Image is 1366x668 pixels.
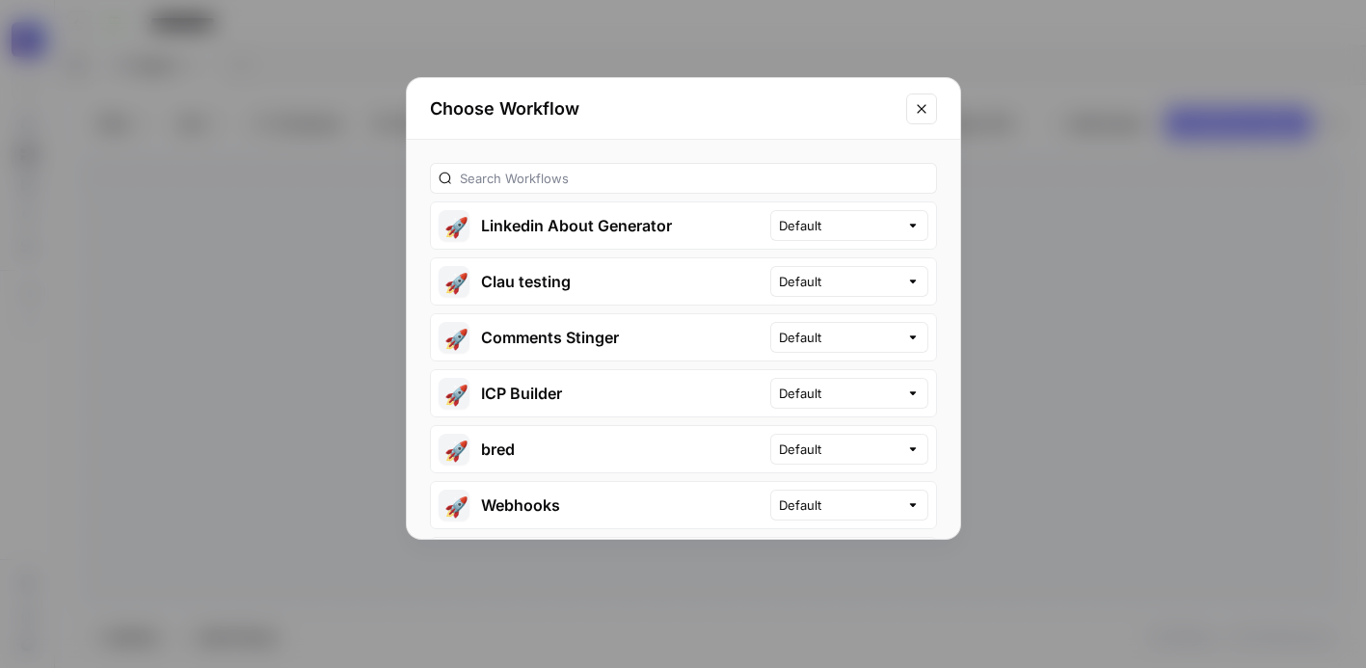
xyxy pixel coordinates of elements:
span: 🚀 [444,328,464,347]
input: Default [779,216,898,235]
span: 🚀 [444,216,464,235]
span: 🚀 [444,495,464,515]
button: Semrush [431,538,770,584]
span: 🚀 [444,384,464,403]
input: Search Workflows [460,169,928,188]
button: 🚀Linkedin About Generator [431,202,770,249]
button: 🚀bred [431,426,770,472]
button: 🚀ICP Builder [431,370,770,416]
button: 🚀Clau testing [431,258,770,305]
input: Default [779,384,898,403]
h2: Choose Workflow [430,95,895,122]
button: 🚀Comments Stinger [431,314,770,361]
input: Default [779,272,898,291]
input: Default [779,495,898,515]
input: Default [779,328,898,347]
button: 🚀Webhooks [431,482,770,528]
button: Close modal [906,94,937,124]
span: 🚀 [444,272,464,291]
span: 🚀 [444,440,464,459]
input: Default [779,440,898,459]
